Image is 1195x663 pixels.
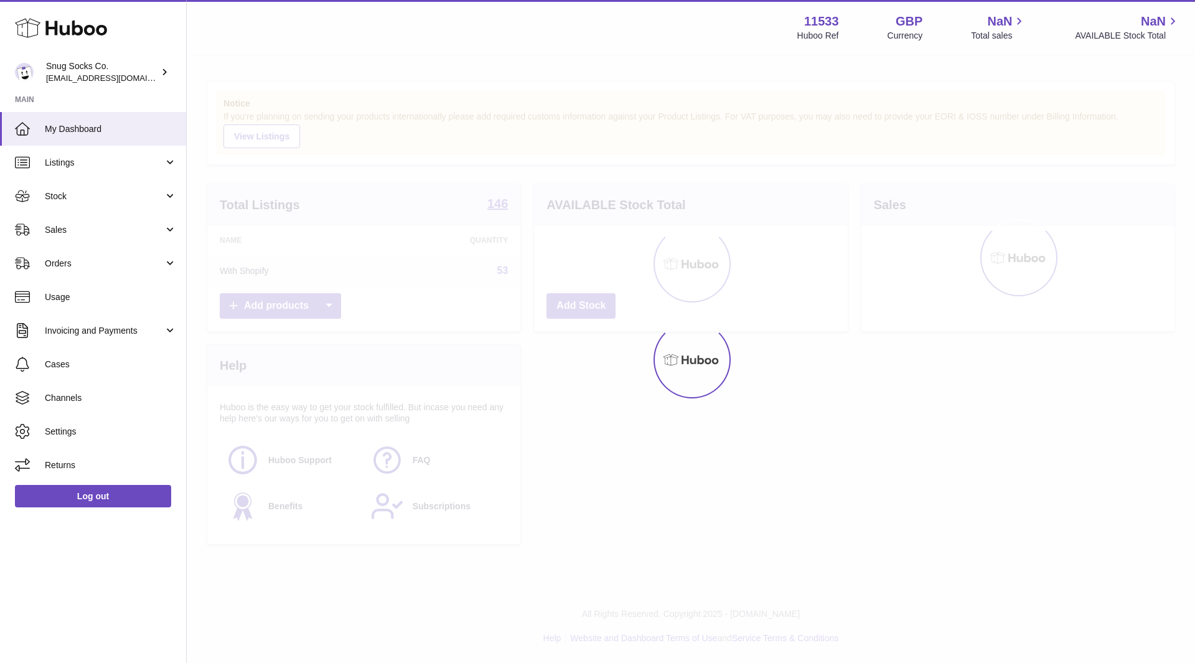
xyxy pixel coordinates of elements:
[45,325,164,337] span: Invoicing and Payments
[46,60,158,84] div: Snug Socks Co.
[46,73,183,83] span: [EMAIL_ADDRESS][DOMAIN_NAME]
[971,30,1026,42] span: Total sales
[45,291,177,303] span: Usage
[971,13,1026,42] a: NaN Total sales
[804,13,839,30] strong: 11533
[15,63,34,82] img: info@snugsocks.co.uk
[1075,30,1180,42] span: AVAILABLE Stock Total
[797,30,839,42] div: Huboo Ref
[896,13,922,30] strong: GBP
[888,30,923,42] div: Currency
[45,190,164,202] span: Stock
[45,123,177,135] span: My Dashboard
[1141,13,1166,30] span: NaN
[45,258,164,270] span: Orders
[45,426,177,438] span: Settings
[45,392,177,404] span: Channels
[45,359,177,370] span: Cases
[45,224,164,236] span: Sales
[1075,13,1180,42] a: NaN AVAILABLE Stock Total
[45,157,164,169] span: Listings
[15,485,171,507] a: Log out
[987,13,1012,30] span: NaN
[45,459,177,471] span: Returns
